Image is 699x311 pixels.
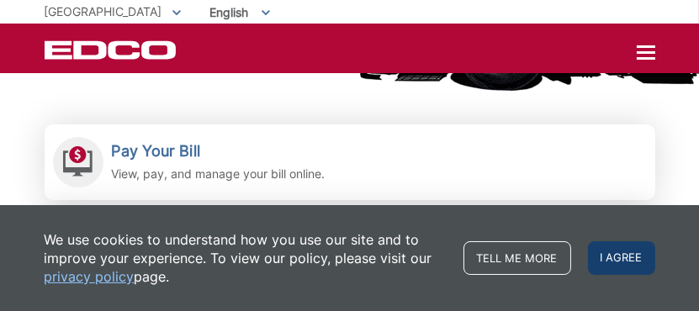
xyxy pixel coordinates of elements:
p: We use cookies to understand how you use our site and to improve your experience. To view our pol... [45,230,447,286]
a: Pay Your Bill View, pay, and manage your bill online. [45,124,655,200]
span: I agree [588,241,655,275]
a: Tell me more [463,241,571,275]
a: EDCD logo. Return to the homepage. [45,40,178,60]
h2: Pay Your Bill [112,142,326,161]
span: [GEOGRAPHIC_DATA] [45,4,162,18]
p: View, pay, and manage your bill online. [112,165,326,183]
a: privacy policy [45,267,135,286]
